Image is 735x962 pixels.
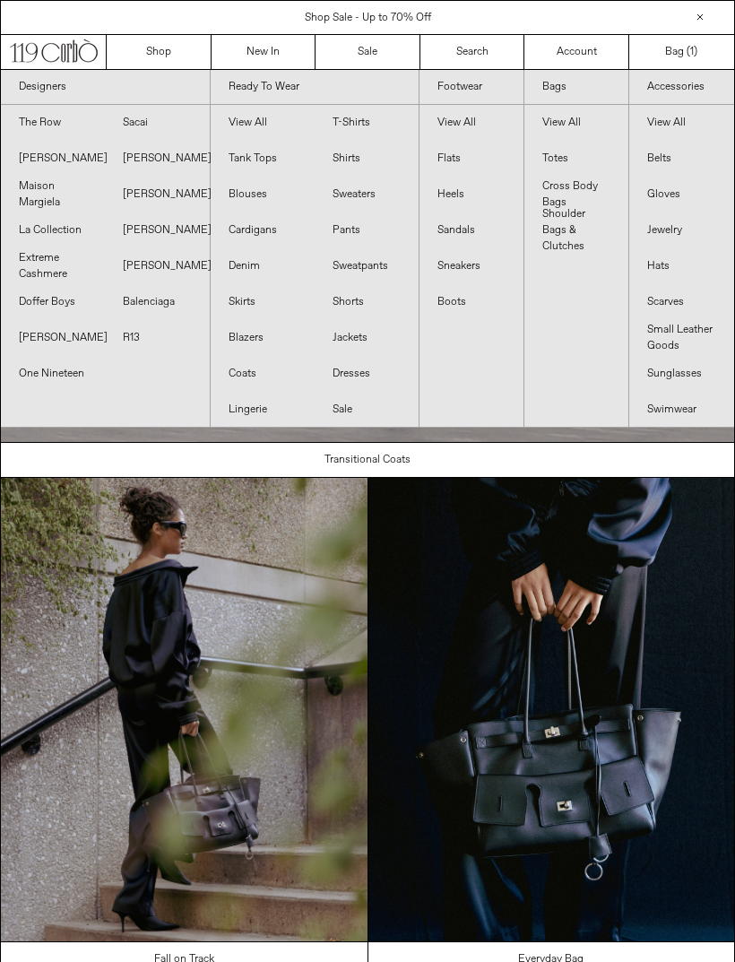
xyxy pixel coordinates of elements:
[105,212,209,248] a: [PERSON_NAME]
[315,284,419,320] a: Shorts
[315,392,419,428] a: Sale
[1,432,734,446] a: Your browser does not support the video tag.
[305,11,431,25] a: Shop Sale - Up to 70% Off
[629,105,734,141] a: View All
[211,141,315,177] a: Tank Tops
[629,392,734,428] a: Swimwear
[690,44,697,60] span: )
[524,212,628,248] a: Shoulder Bags & Clutches
[419,177,523,212] a: Heels
[105,105,209,141] a: Sacai
[315,105,419,141] a: T-Shirts
[419,105,523,141] a: View All
[105,284,209,320] a: Balenciaga
[211,356,315,392] a: Coats
[524,141,628,177] a: Totes
[107,35,212,69] a: Shop
[1,177,105,212] a: Maison Margiela
[315,248,419,284] a: Sweatpants
[419,70,523,105] a: Footwear
[211,248,315,284] a: Denim
[420,35,525,69] a: Search
[211,284,315,320] a: Skirts
[629,177,734,212] a: Gloves
[1,141,105,177] a: [PERSON_NAME]
[1,212,105,248] a: La Collection
[524,35,629,69] a: Account
[1,356,105,392] a: One Nineteen
[524,105,628,141] a: View All
[1,320,105,356] a: [PERSON_NAME]
[211,392,315,428] a: Lingerie
[629,212,734,248] a: Jewelry
[629,248,734,284] a: Hats
[1,284,105,320] a: Doffer Boys
[105,177,209,212] a: [PERSON_NAME]
[315,212,419,248] a: Pants
[419,284,523,320] a: Boots
[419,141,523,177] a: Flats
[629,320,734,356] a: Small Leather Goods
[629,35,734,69] a: Bag ()
[629,70,734,105] a: Accessories
[105,141,209,177] a: [PERSON_NAME]
[1,443,735,477] a: Transitional Coats
[629,284,734,320] a: Scarves
[419,212,523,248] a: Sandals
[212,35,316,69] a: New In
[629,141,734,177] a: Belts
[211,177,315,212] a: Blouses
[316,35,420,69] a: Sale
[211,105,315,141] a: View All
[105,248,209,284] a: [PERSON_NAME]
[1,248,105,284] a: Extreme Cashmere
[211,212,315,248] a: Cardigans
[315,141,419,177] a: Shirts
[1,105,105,141] a: The Row
[211,320,315,356] a: Blazers
[315,177,419,212] a: Sweaters
[315,356,419,392] a: Dresses
[524,177,628,212] a: Cross Body Bags
[629,356,734,392] a: Sunglasses
[105,320,209,356] a: R13
[315,320,419,356] a: Jackets
[690,45,694,59] span: 1
[524,70,628,105] a: Bags
[419,248,523,284] a: Sneakers
[211,70,419,105] a: Ready To Wear
[1,70,210,105] a: Designers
